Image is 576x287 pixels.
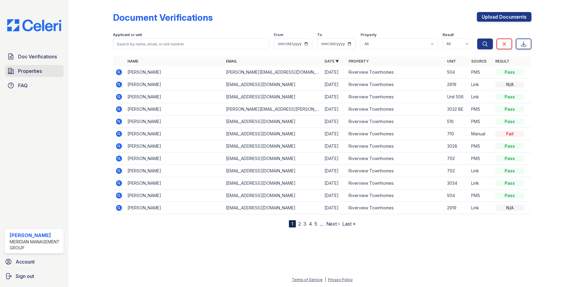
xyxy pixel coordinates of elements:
[445,177,469,190] td: 3034
[469,79,493,91] td: Link
[328,277,353,282] a: Privacy Policy
[445,165,469,177] td: 702
[16,258,35,265] span: Account
[224,202,322,214] td: [EMAIL_ADDRESS][DOMAIN_NAME]
[292,277,323,282] a: Terms of Service
[346,128,445,140] td: Riverview Townhomes
[18,67,42,75] span: Properties
[125,91,224,103] td: [PERSON_NAME]
[495,82,524,88] div: N/A
[224,66,322,79] td: [PERSON_NAME][EMAIL_ADDRESS][DOMAIN_NAME]
[349,59,369,63] a: Property
[224,153,322,165] td: [EMAIL_ADDRESS][DOMAIN_NAME]
[495,119,524,125] div: Pass
[445,153,469,165] td: 702
[2,19,66,31] img: CE_Logo_Blue-a8612792a0a2168367f1c8372b55b34899dd931a85d93a1a3d3e32e68fde9ad4.png
[298,221,301,227] a: 2
[125,202,224,214] td: [PERSON_NAME]
[125,177,224,190] td: [PERSON_NAME]
[346,91,445,103] td: Riverview Townhomes
[226,59,237,63] a: Email
[125,128,224,140] td: [PERSON_NAME]
[346,140,445,153] td: Riverview Townhomes
[495,156,524,162] div: Pass
[445,103,469,116] td: 3032 BE
[471,59,487,63] a: Source
[322,202,346,214] td: [DATE]
[469,103,493,116] td: PMS
[469,91,493,103] td: Link
[469,66,493,79] td: PMS
[346,79,445,91] td: Riverview Townhomes
[495,59,509,63] a: Result
[322,153,346,165] td: [DATE]
[224,116,322,128] td: [EMAIL_ADDRESS][DOMAIN_NAME]
[445,190,469,202] td: 504
[317,32,322,37] label: To
[322,190,346,202] td: [DATE]
[469,190,493,202] td: PMS
[324,59,339,63] a: Date ▼
[315,221,317,227] a: 5
[125,116,224,128] td: [PERSON_NAME]
[224,128,322,140] td: [EMAIL_ADDRESS][DOMAIN_NAME]
[346,153,445,165] td: Riverview Townhomes
[2,256,66,268] a: Account
[495,106,524,112] div: Pass
[495,205,524,211] div: N/A
[125,153,224,165] td: [PERSON_NAME]
[495,94,524,100] div: Pass
[224,165,322,177] td: [EMAIL_ADDRESS][DOMAIN_NAME]
[346,190,445,202] td: Riverview Townhomes
[125,165,224,177] td: [PERSON_NAME]
[322,177,346,190] td: [DATE]
[445,140,469,153] td: 3028
[125,140,224,153] td: [PERSON_NAME]
[322,116,346,128] td: [DATE]
[445,66,469,79] td: 504
[320,220,324,227] span: …
[477,12,531,22] a: Upload Documents
[325,277,326,282] div: |
[224,103,322,116] td: [PERSON_NAME][EMAIL_ADDRESS][PERSON_NAME][DOMAIN_NAME]
[443,32,454,37] label: Result
[346,116,445,128] td: Riverview Townhomes
[322,140,346,153] td: [DATE]
[113,39,269,49] input: Search by name, email, or unit number
[224,177,322,190] td: [EMAIL_ADDRESS][DOMAIN_NAME]
[361,32,377,37] label: Property
[495,131,524,137] div: Fail
[10,232,61,239] div: [PERSON_NAME]
[469,153,493,165] td: PMS
[469,202,493,214] td: Link
[16,273,34,280] span: Sign out
[125,190,224,202] td: [PERSON_NAME]
[445,128,469,140] td: 710
[274,32,283,37] label: From
[326,221,340,227] a: Next ›
[469,128,493,140] td: Manual
[447,59,456,63] a: Unit
[10,239,61,251] div: Meridian Management Group
[5,51,64,63] a: Doc Verifications
[322,103,346,116] td: [DATE]
[469,116,493,128] td: PMS
[18,82,28,89] span: FAQ
[224,190,322,202] td: [EMAIL_ADDRESS][DOMAIN_NAME]
[322,128,346,140] td: [DATE]
[445,116,469,128] td: 516
[224,91,322,103] td: [EMAIL_ADDRESS][DOMAIN_NAME]
[113,32,142,37] label: Applicant or unit
[127,59,138,63] a: Name
[224,140,322,153] td: [EMAIL_ADDRESS][DOMAIN_NAME]
[346,202,445,214] td: Riverview Townhomes
[342,221,355,227] a: Last »
[445,79,469,91] td: 2919
[445,91,469,103] td: Unit 506
[322,165,346,177] td: [DATE]
[469,140,493,153] td: PMS
[2,270,66,282] a: Sign out
[113,12,213,23] div: Document Verifications
[125,103,224,116] td: [PERSON_NAME]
